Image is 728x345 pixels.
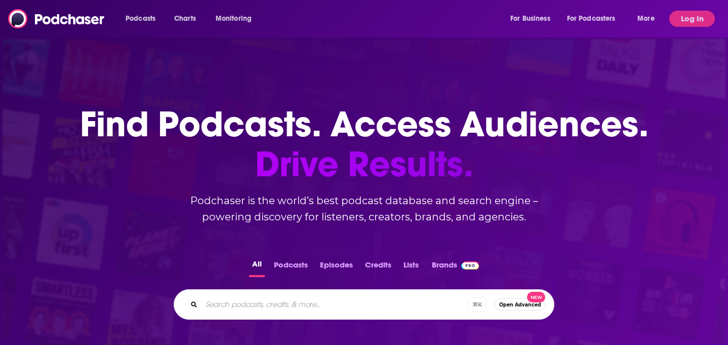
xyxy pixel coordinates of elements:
div: Search podcasts, credits, & more... [174,289,554,320]
button: open menu [630,11,667,27]
span: For Podcasters [567,12,616,26]
a: BrandsPodchaser Pro [432,257,479,277]
img: Podchaser Pro [461,261,479,270]
button: open menu [118,11,169,27]
span: Charts [174,12,196,26]
button: open menu [560,11,630,27]
button: All [249,257,265,277]
span: Drive Results. [80,144,649,184]
h1: Find Podcasts. Access Audiences. [80,104,649,184]
span: Monitoring [216,12,252,26]
input: Search podcasts, credits, & more... [201,296,468,313]
span: ⌘ K [468,297,487,312]
button: Open AdvancedNew [495,298,546,311]
button: Credits [362,257,394,277]
button: Lists [400,257,422,277]
button: open menu [209,11,265,27]
button: Log In [669,11,715,27]
span: More [637,12,655,26]
h2: Podchaser is the world’s best podcast database and search engine – powering discovery for listene... [161,193,567,225]
span: Open Advanced [499,302,541,308]
span: Podcasts [126,12,155,26]
a: Charts [168,11,202,27]
span: For Business [510,12,550,26]
img: Podchaser - Follow, Share and Rate Podcasts [8,9,105,28]
span: New [527,292,545,302]
button: Podcasts [271,257,311,277]
button: open menu [503,11,563,27]
button: Episodes [317,257,356,277]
